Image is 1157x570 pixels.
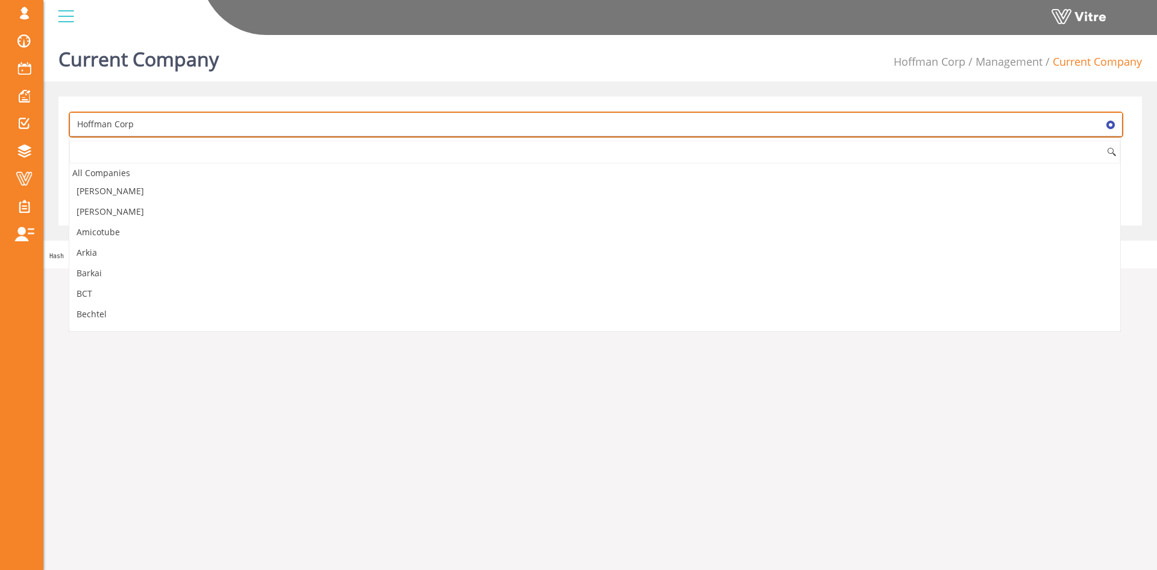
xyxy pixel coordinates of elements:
div: All Companies [69,165,1120,181]
li: Bechtel [69,304,1120,325]
li: BOI [69,325,1120,345]
li: BCT [69,283,1120,304]
li: Current Company [1043,54,1142,70]
li: [PERSON_NAME] [69,201,1120,222]
li: Amicotube [69,222,1120,242]
a: Hoffman Corp [894,54,965,69]
li: [PERSON_NAME] [69,181,1120,201]
span: Hoffman Corp [71,113,1100,135]
h1: Current Company [58,30,219,81]
span: select [1100,113,1121,136]
span: Hash 'fd46216' Date '[DATE] 15:20:00 +0000' Branch 'Production' [49,253,278,259]
li: Barkai [69,263,1120,283]
li: Arkia [69,242,1120,263]
li: Management [965,54,1043,70]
